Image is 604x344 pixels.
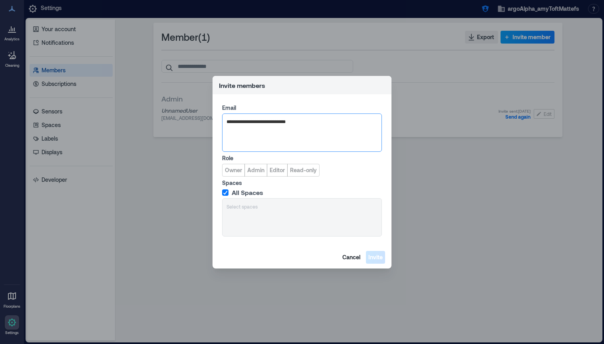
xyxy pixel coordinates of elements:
[222,164,245,177] button: Owner
[340,251,363,264] button: Cancel
[287,164,320,177] button: Read-only
[222,104,380,112] label: Email
[247,166,264,174] span: Admin
[232,189,263,197] span: All Spaces
[213,76,391,94] header: Invite members
[368,253,383,261] span: Invite
[290,166,317,174] span: Read-only
[244,164,267,177] button: Admin
[222,179,380,187] label: Spaces
[342,253,360,261] span: Cancel
[267,164,288,177] button: Editor
[222,154,380,162] label: Role
[270,166,285,174] span: Editor
[366,251,385,264] button: Invite
[225,166,242,174] span: Owner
